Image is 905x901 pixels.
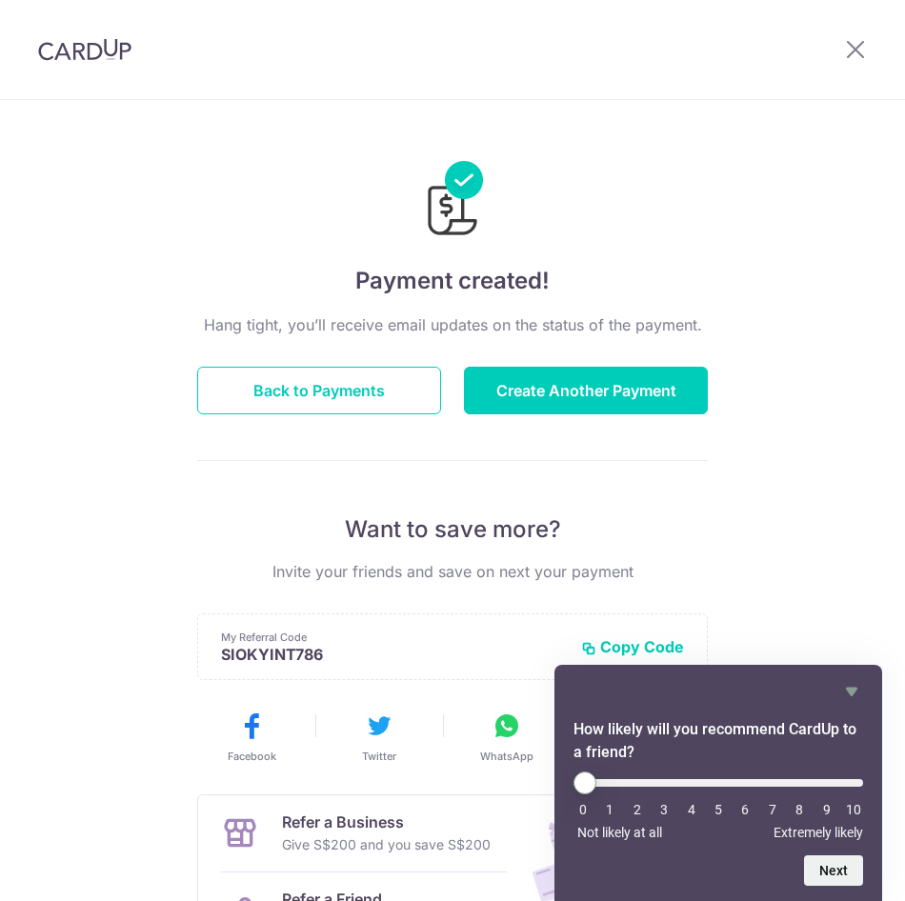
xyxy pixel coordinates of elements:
p: SIOKYINT786 [221,645,566,664]
img: CardUp [38,38,131,61]
li: 0 [573,802,593,817]
li: 2 [628,802,647,817]
div: How likely will you recommend CardUp to a friend? Select an option from 0 to 10, with 0 being Not... [573,680,863,886]
li: 9 [817,802,836,817]
button: Hide survey [840,680,863,703]
span: Not likely at all [577,825,662,840]
button: Twitter [323,711,435,764]
p: My Referral Code [221,630,566,645]
h4: Payment created! [197,264,708,298]
img: Payments [422,161,483,241]
button: Back to Payments [197,367,441,414]
li: 5 [709,802,728,817]
span: Twitter [362,749,396,764]
h2: How likely will you recommend CardUp to a friend? Select an option from 0 to 10, with 0 being Not... [573,718,863,764]
p: Give S$200 and you save S$200 [282,833,491,856]
span: WhatsApp [480,749,533,764]
p: Refer a Business [282,811,491,833]
button: Create Another Payment [464,367,708,414]
p: Want to save more? [197,514,708,545]
div: How likely will you recommend CardUp to a friend? Select an option from 0 to 10, with 0 being Not... [573,771,863,840]
li: 3 [654,802,674,817]
button: Copy Code [581,637,684,656]
li: 10 [844,802,863,817]
li: 4 [682,802,701,817]
span: Facebook [228,749,276,764]
p: Invite your friends and save on next your payment [197,560,708,583]
button: Facebook [195,711,308,764]
button: WhatsApp [451,711,563,764]
span: Extremely likely [774,825,863,840]
button: Next question [804,855,863,886]
li: 1 [600,802,619,817]
li: 6 [735,802,754,817]
p: Hang tight, you’ll receive email updates on the status of the payment. [197,313,708,336]
li: 7 [763,802,782,817]
li: 8 [790,802,809,817]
